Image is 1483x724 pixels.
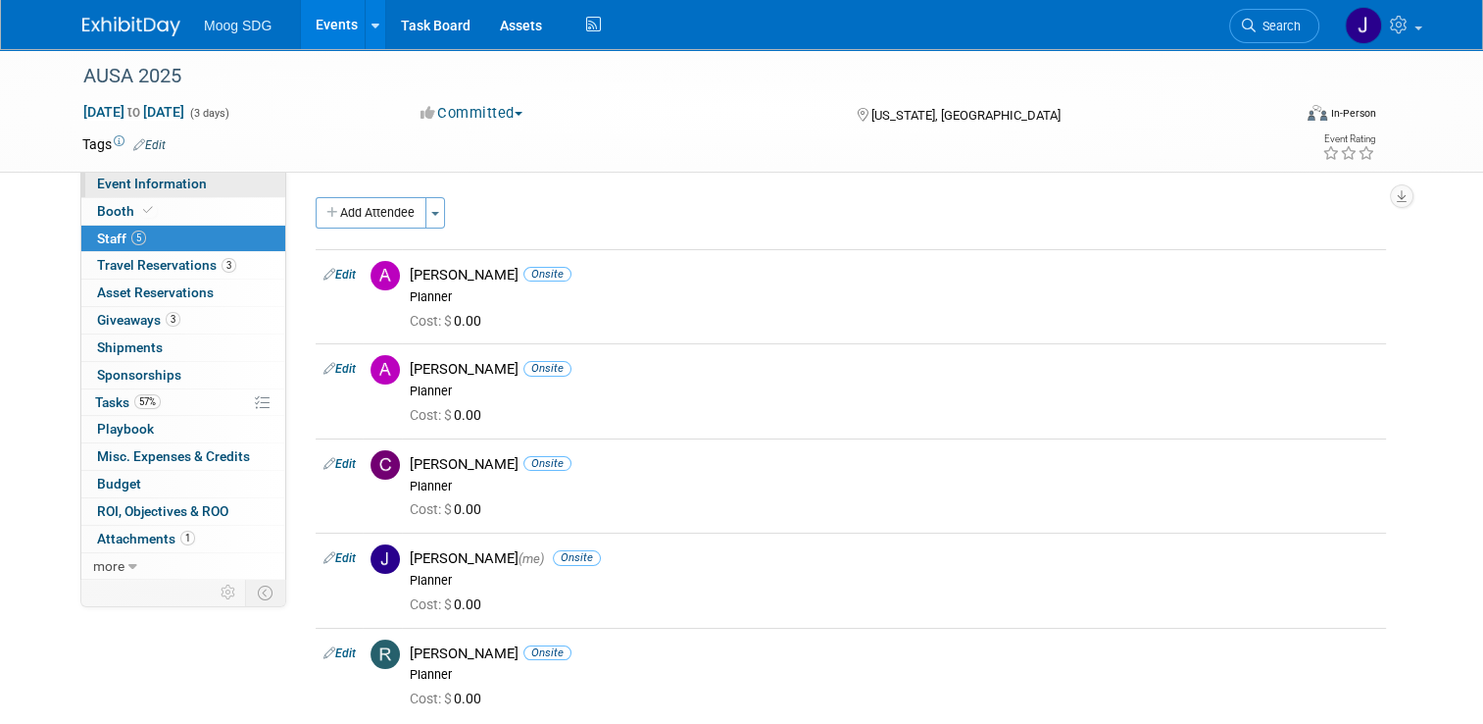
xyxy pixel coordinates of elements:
span: Cost: $ [410,691,454,706]
span: 0.00 [410,501,489,517]
span: [DATE] [DATE] [82,103,185,121]
div: [PERSON_NAME] [410,360,1378,379]
div: Planner [410,384,1378,399]
span: Shipments [97,339,163,355]
img: J.jpg [371,544,400,574]
a: Giveaways3 [81,307,285,334]
a: Tasks57% [81,389,285,416]
span: Cost: $ [410,313,454,329]
a: Booth [81,198,285,225]
a: ROI, Objectives & ROO [81,498,285,525]
a: Shipments [81,335,285,361]
a: Sponsorships [81,362,285,388]
a: Misc. Expenses & Credits [81,443,285,470]
span: Onsite [523,646,571,660]
span: Cost: $ [410,596,454,612]
span: (me) [519,551,544,566]
span: (3 days) [188,107,229,120]
span: 5 [131,231,146,245]
span: Booth [97,203,157,219]
span: more [93,558,124,574]
a: Edit [323,551,356,565]
a: Playbook [81,416,285,442]
a: Edit [323,646,356,660]
span: Misc. Expenses & Credits [97,448,250,464]
img: Jaclyn Roberts [1345,7,1382,44]
a: Budget [81,471,285,497]
div: In-Person [1330,106,1376,121]
span: 3 [166,312,180,327]
td: Toggle Event Tabs [246,580,286,605]
img: Format-Inperson.png [1308,105,1327,121]
a: more [81,553,285,580]
span: Sponsorships [97,367,181,383]
span: Cost: $ [410,407,454,423]
span: Onsite [523,267,571,282]
img: A.jpg [371,261,400,290]
div: Planner [410,573,1378,589]
span: 1 [180,531,195,545]
img: ExhibitDay [82,17,180,36]
a: Edit [323,268,356,282]
span: 0.00 [410,691,489,706]
a: Asset Reservations [81,280,285,306]
div: Event Rating [1322,134,1375,144]
span: Cost: $ [410,501,454,517]
span: Travel Reservations [97,257,236,273]
div: AUSA 2025 [76,59,1266,94]
a: Edit [323,362,356,376]
span: Event Information [97,176,207,191]
img: R.jpg [371,640,400,669]
a: Search [1229,9,1319,43]
span: [US_STATE], [GEOGRAPHIC_DATA] [871,108,1061,123]
span: Attachments [97,531,195,546]
span: 0.00 [410,596,489,612]
div: [PERSON_NAME] [410,266,1378,284]
span: Budget [97,476,141,491]
span: Onsite [553,550,601,565]
span: to [124,104,143,120]
span: Asset Reservations [97,284,214,300]
a: Attachments1 [81,526,285,552]
span: Onsite [523,361,571,376]
a: Edit [323,457,356,471]
a: Travel Reservations3 [81,252,285,279]
a: Event Information [81,171,285,197]
span: Playbook [97,421,154,437]
a: Staff5 [81,226,285,252]
span: Staff [97,231,146,246]
div: Event Format [1185,102,1376,131]
td: Tags [82,134,166,154]
span: ROI, Objectives & ROO [97,503,228,519]
div: [PERSON_NAME] [410,455,1378,474]
a: Edit [133,138,166,152]
span: 0.00 [410,407,489,423]
img: A.jpg [371,355,400,385]
div: Planner [410,289,1378,305]
div: Planner [410,667,1378,683]
i: Booth reservation complete [143,205,153,216]
span: Search [1256,19,1301,33]
td: Personalize Event Tab Strip [212,580,246,605]
span: Tasks [95,394,161,410]
span: 57% [134,394,161,409]
div: [PERSON_NAME] [410,645,1378,663]
span: Moog SDG [204,18,272,33]
button: Committed [414,103,530,124]
span: 3 [222,258,236,273]
div: Planner [410,479,1378,494]
img: C.jpg [371,450,400,480]
span: 0.00 [410,313,489,329]
button: Add Attendee [316,197,426,229]
span: Giveaways [97,312,180,328]
div: [PERSON_NAME] [410,549,1378,568]
span: Onsite [523,456,571,471]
